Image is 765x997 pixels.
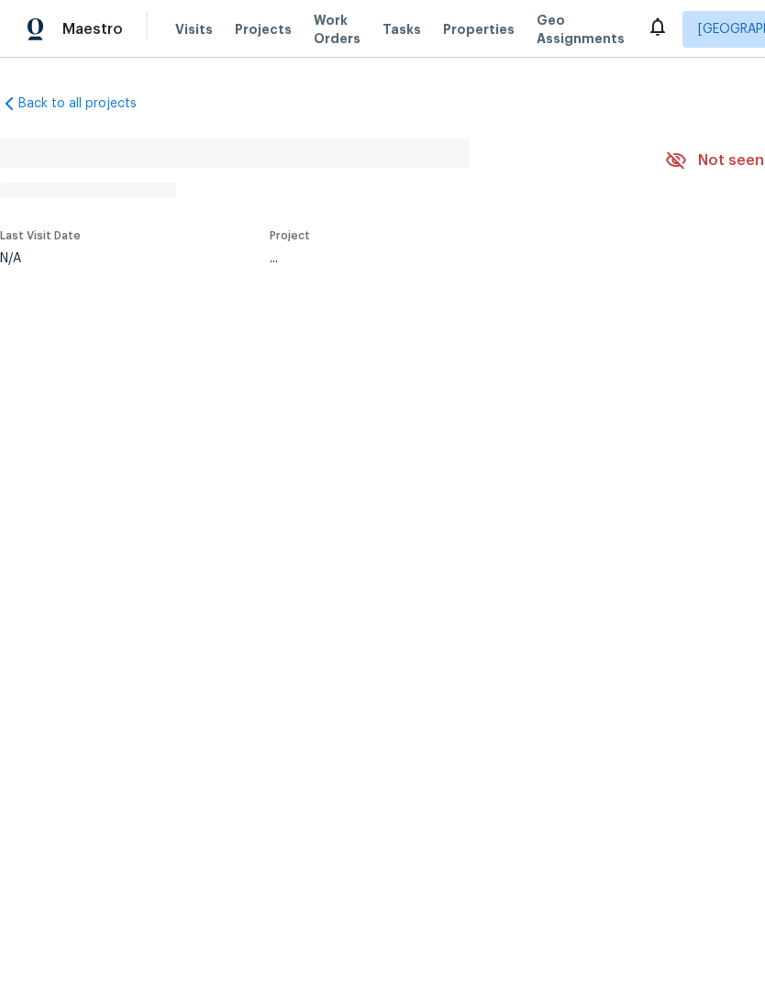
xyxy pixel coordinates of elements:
[175,20,213,39] span: Visits
[537,11,625,48] span: Geo Assignments
[62,20,123,39] span: Maestro
[443,20,515,39] span: Properties
[270,230,310,241] span: Project
[235,20,292,39] span: Projects
[270,252,622,265] div: ...
[314,11,360,48] span: Work Orders
[382,23,421,36] span: Tasks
